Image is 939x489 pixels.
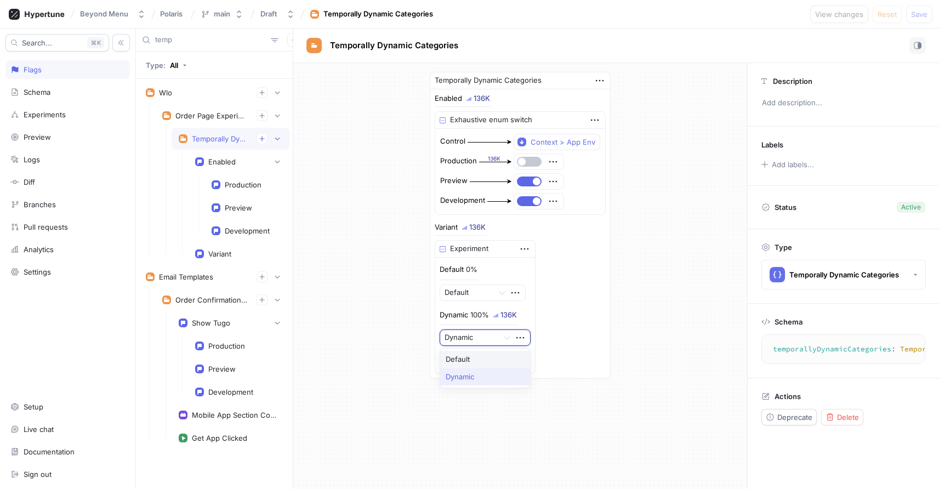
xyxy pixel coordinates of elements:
[435,75,542,86] div: Temporally Dynamic Categories
[777,414,812,420] span: Deprecate
[175,111,248,120] div: Order Page Experiments
[758,157,817,172] button: Add labels...
[775,317,803,326] p: Schema
[24,425,54,434] div: Live chat
[470,311,489,319] div: 100%
[440,156,477,167] div: Production
[192,319,230,327] div: Show Tugo
[192,434,247,442] div: Get App Clicked
[440,368,530,386] div: Dynamic
[440,264,464,275] p: Default
[142,55,191,75] button: Type: All
[789,270,899,280] div: Temporally Dynamic Categories
[159,272,213,281] div: Email Templates
[330,41,458,50] span: Temporally Dynamic Categories
[773,77,812,86] p: Description
[474,95,490,102] div: 136K
[810,5,868,23] button: View changes
[435,224,458,231] div: Variant
[500,311,517,319] div: 136K
[873,5,902,23] button: Reset
[906,5,932,23] button: Save
[440,136,465,147] div: Control
[24,200,56,209] div: Branches
[175,295,248,304] div: Order Confirmation Email
[24,268,51,276] div: Settings
[24,470,52,479] div: Sign out
[878,11,897,18] span: Reset
[24,245,54,254] div: Analytics
[24,402,43,411] div: Setup
[225,203,252,212] div: Preview
[450,115,532,126] div: Exhaustive enum switch
[146,61,166,70] p: Type:
[5,442,130,461] a: Documentation
[775,243,792,252] p: Type
[87,37,104,48] div: K
[821,409,863,425] button: Delete
[837,414,859,420] span: Delete
[208,249,231,258] div: Variant
[260,9,277,19] div: Draft
[440,195,485,206] div: Development
[5,34,109,52] button: Search...K
[24,178,35,186] div: Diff
[80,9,128,19] div: Beyond Menu
[192,134,248,143] div: Temporally Dynamic Categories
[208,388,253,396] div: Development
[24,447,75,456] div: Documentation
[911,11,927,18] span: Save
[775,392,801,401] p: Actions
[159,88,172,97] div: Wlo
[440,351,530,368] div: Default
[772,161,814,168] div: Add labels...
[450,243,488,254] div: Experiment
[214,9,230,19] div: main
[440,310,468,321] p: Dynamic
[160,10,183,18] span: Polaris
[757,94,930,112] p: Add description...
[170,61,178,70] div: All
[466,266,477,273] div: 0%
[208,157,236,166] div: Enabled
[155,35,266,46] input: Search...
[196,5,248,23] button: main
[192,411,278,419] div: Mobile App Section Content
[24,65,42,74] div: Flags
[775,200,796,215] p: Status
[24,155,40,164] div: Logs
[514,134,600,150] button: Context > App Env
[208,365,236,373] div: Preview
[469,224,486,231] div: 136K
[208,342,245,350] div: Production
[24,133,51,141] div: Preview
[22,39,52,46] span: Search...
[76,5,150,23] button: Beyond Menu
[24,223,68,231] div: Pull requests
[256,5,299,23] button: Draft
[479,155,509,163] div: 136K
[24,88,50,96] div: Schema
[531,138,595,147] div: Context > App Env
[225,226,270,235] div: Development
[761,260,926,289] button: Temporally Dynamic Categories
[761,409,817,425] button: Deprecate
[761,140,783,149] p: Labels
[440,175,468,186] div: Preview
[435,95,462,102] div: Enabled
[815,11,863,18] span: View changes
[901,202,921,212] div: Active
[323,9,433,20] div: Temporally Dynamic Categories
[24,110,66,119] div: Experiments
[225,180,261,189] div: Production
